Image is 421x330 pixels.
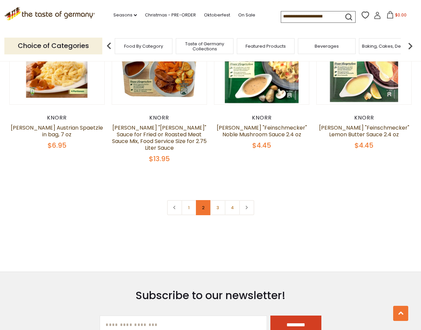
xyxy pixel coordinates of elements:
span: $4.45 [355,141,373,150]
a: Taste of Germany Collections [178,41,231,51]
span: $13.95 [149,154,170,163]
h3: Subscribe to our newsletter! [100,289,321,302]
a: On Sale [238,11,255,19]
div: Knorr [112,114,207,121]
a: [PERSON_NAME] "Feinschmecker" Lemon Butter Sauce 2.4 oz [319,124,409,138]
a: 3 [210,200,225,215]
a: Seasons [113,11,137,19]
a: Food By Category [124,44,163,49]
button: $0.00 [382,11,411,21]
a: [PERSON_NAME] "[PERSON_NAME]" Sauce for Fried or Roasted Meat Sauce Mix, Food Service Size for 2.... [112,124,207,152]
img: next arrow [404,39,417,53]
div: Knorr [9,114,105,121]
a: Featured Products [246,44,286,49]
a: Oktoberfest [204,11,230,19]
div: Knorr [214,114,310,121]
span: $0.00 [395,12,407,18]
a: 4 [225,200,240,215]
div: Knorr [316,114,412,121]
img: previous arrow [102,39,116,53]
a: Beverages [315,44,339,49]
a: [PERSON_NAME] Austrian Spaetzle in bag, 7 oz [11,124,103,138]
span: $6.95 [48,141,66,150]
a: Baking, Cakes, Desserts [362,44,414,49]
p: Choice of Categories [4,38,102,54]
a: [PERSON_NAME] "Feinschmecker" Noble Mushroom Sauce 2.4 oz [217,124,307,138]
span: $4.45 [252,141,271,150]
a: Christmas - PRE-ORDER [145,11,196,19]
a: 1 [181,200,197,215]
a: 2 [196,200,211,215]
